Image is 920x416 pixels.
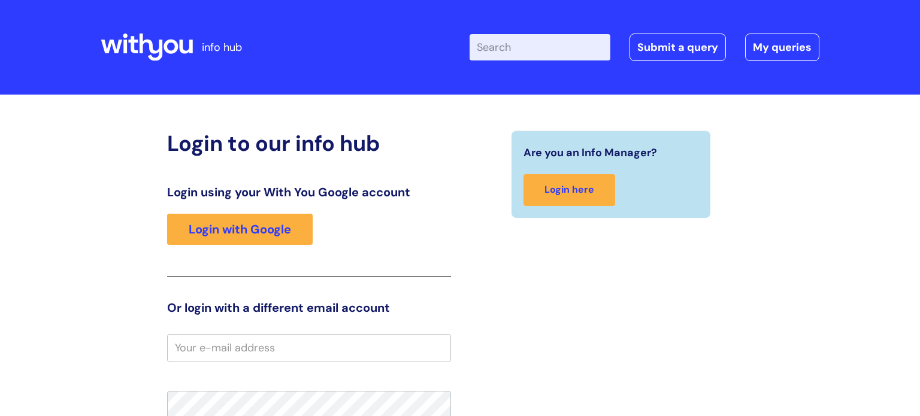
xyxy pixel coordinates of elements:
p: info hub [202,38,242,57]
h3: Login using your With You Google account [167,185,451,199]
input: Your e-mail address [167,334,451,362]
a: My queries [745,34,819,61]
a: Login here [523,174,615,206]
a: Submit a query [630,34,726,61]
input: Search [470,34,610,60]
a: Login with Google [167,214,313,245]
h2: Login to our info hub [167,130,451,156]
span: Are you an Info Manager? [523,143,657,162]
h3: Or login with a different email account [167,300,451,315]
